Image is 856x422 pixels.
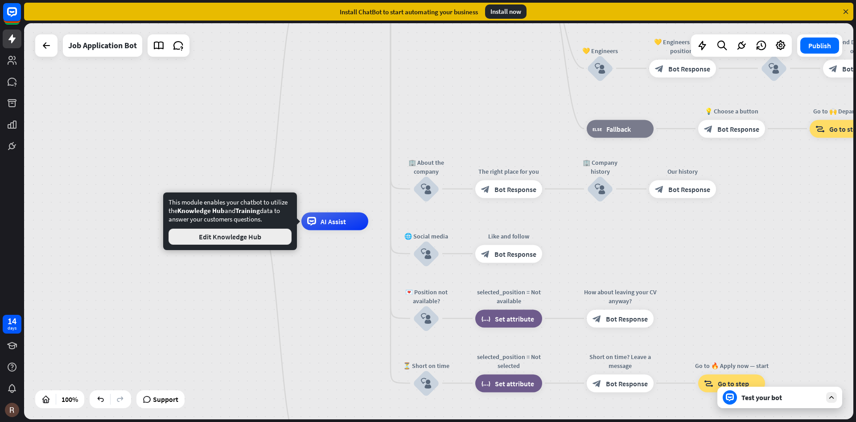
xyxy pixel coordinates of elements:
span: Bot Response [606,379,648,388]
div: 14 [8,317,16,325]
i: block_user_input [595,63,605,74]
span: Bot Response [668,64,710,73]
div: 💛 Engineers — open positions [642,37,723,55]
i: block_bot_response [593,314,601,323]
span: Go to step [718,379,749,388]
i: block_set_attribute [481,379,490,388]
i: block_user_input [421,313,432,324]
div: Go to 🔥 Apply now — start [691,361,772,370]
div: days [8,325,16,331]
div: Test your bot [741,393,822,402]
i: block_bot_response [829,64,838,73]
i: block_goto [815,124,825,133]
span: Bot Response [494,184,536,193]
i: block_goto [704,379,713,388]
div: selected_position = Not selected [469,352,549,370]
div: Install now [485,4,527,19]
div: 💡 Choose a button [691,106,772,115]
span: Support [153,392,178,406]
span: Set attribute [495,314,534,323]
div: selected_position = Not available [469,287,549,305]
span: Bot Response [668,184,710,193]
div: 🌐 Social media [399,231,453,240]
span: AI Assist [321,217,346,226]
i: block_user_input [421,184,432,194]
button: Open LiveChat chat widget [7,4,34,30]
div: 💌 Position not available? [399,287,453,305]
i: block_set_attribute [481,314,490,323]
i: block_user_input [421,248,432,259]
i: block_user_input [769,63,779,74]
div: This module enables your chatbot to utilize the and data to answer your customers questions. [169,198,292,245]
div: Like and follow [469,231,549,240]
div: 🏢 About the company [399,158,453,175]
div: Short on time? Leave a message [580,352,660,370]
i: block_bot_response [655,184,664,193]
span: Knowledge Hub [177,206,225,215]
i: block_bot_response [655,64,664,73]
i: block_bot_response [481,184,490,193]
i: block_fallback [593,124,602,133]
span: Training [235,206,260,215]
i: block_bot_response [593,379,601,388]
span: Set attribute [495,379,534,388]
div: 🏢 Company history [573,158,627,175]
div: Install ChatBot to start automating your business [340,8,478,16]
span: Fallback [606,124,631,133]
span: Bot Response [494,249,536,258]
div: Our history [642,167,723,175]
span: Bot Response [717,124,759,133]
span: Bot Response [606,314,648,323]
div: 100% [59,392,81,406]
div: ⏳ Short on time [399,361,453,370]
a: 14 days [3,315,21,334]
div: The right place for you [469,167,549,175]
i: block_user_input [595,184,605,194]
i: block_user_input [421,378,432,389]
div: Job Application Bot [68,34,137,57]
button: Publish [800,38,839,54]
i: block_bot_response [481,249,490,258]
i: block_bot_response [704,124,713,133]
button: Edit Knowledge Hub [169,229,292,245]
div: How about leaving your CV anyway? [580,287,660,305]
div: 💛 Engineers [573,46,627,55]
